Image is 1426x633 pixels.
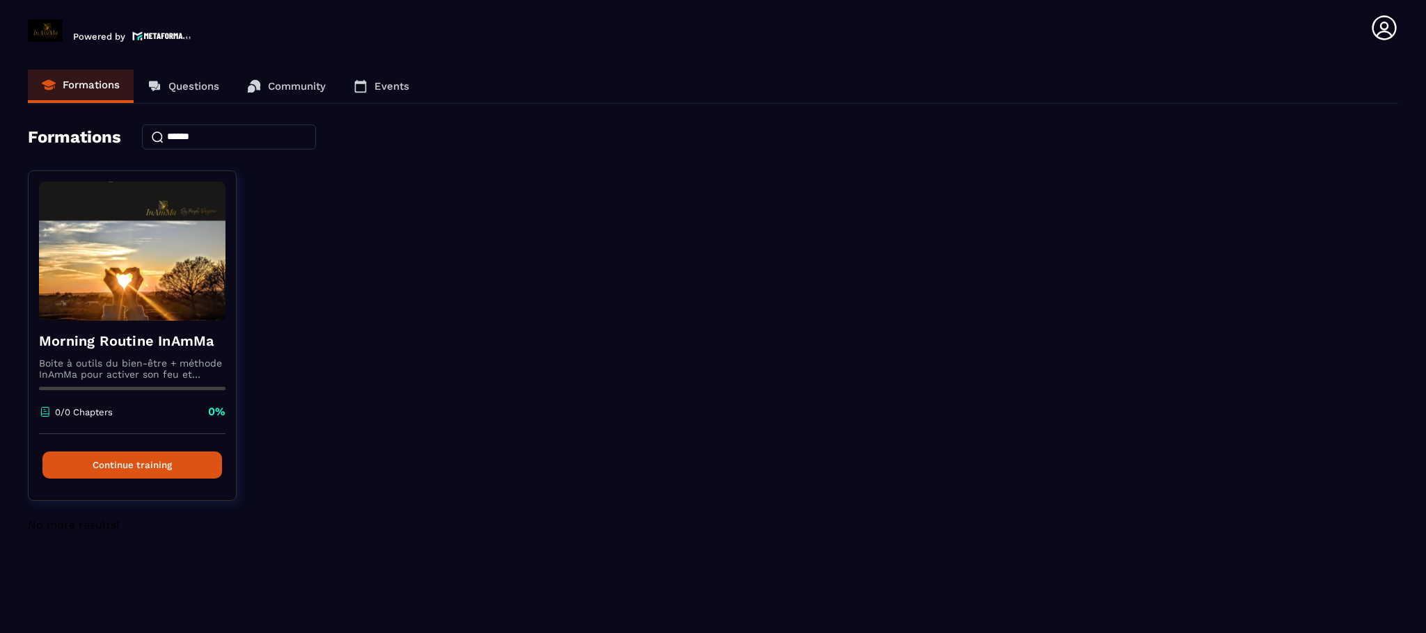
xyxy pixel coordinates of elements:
[134,70,233,103] a: Questions
[132,30,191,42] img: logo
[39,358,225,380] p: Boite à outils du bien-être + méthode InAmMa pour activer son feu et écouter la voix de son coeur...
[233,70,340,103] a: Community
[63,79,120,91] p: Formations
[340,70,423,103] a: Events
[208,404,225,419] p: 0%
[374,80,409,93] p: Events
[28,127,121,147] h4: Formations
[42,451,222,479] button: Continue training
[28,518,119,531] span: No more results!
[39,331,225,351] h4: Morning Routine InAmMa
[28,170,254,518] a: formation-backgroundMorning Routine InAmMaBoite à outils du bien-être + méthode InAmMa pour activ...
[28,70,134,103] a: Formations
[168,80,219,93] p: Questions
[268,80,326,93] p: Community
[39,182,225,321] img: formation-background
[55,407,113,417] p: 0/0 Chapters
[28,19,63,42] img: logo-branding
[73,31,125,42] p: Powered by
